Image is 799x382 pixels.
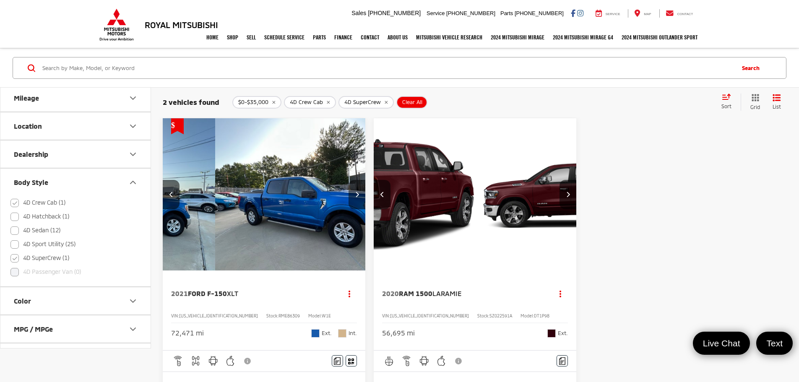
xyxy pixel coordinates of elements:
span: 2020 [382,289,399,297]
span: [PHONE_NUMBER] [368,10,421,16]
span: Grid [750,104,760,111]
a: 2021 Ford F-150 XLT2021 Ford F-150 XLT2021 Ford F-150 XLT2021 Ford F-150 XLT [215,118,419,270]
span: 2021 [171,289,188,297]
span: [US_VEHICLE_IDENTIFICATION_NUMBER] [179,313,258,318]
span: Get Price Drop Alert [171,118,184,134]
img: Mitsubishi [98,8,135,41]
span: $0-$35,000 [238,99,268,106]
button: ColorColor [0,287,151,314]
div: 72,471 mi [171,328,204,338]
span: [US_VEHICLE_IDENTIFICATION_NUMBER] [390,313,469,318]
button: DealershipDealership [0,140,151,168]
button: remove 0-35000 [232,96,281,109]
div: Body Style [14,178,48,186]
button: Comments [332,355,343,366]
button: Clear All [396,96,427,109]
span: Model: [308,313,322,318]
div: MPG / MPGe [14,325,53,333]
button: Select sort value [717,94,741,110]
a: 2024 Mitsubishi Mirage G4 [549,27,617,48]
a: Schedule Service: Opens in a new tab [260,27,309,48]
span: Contact [677,12,693,16]
span: Text [762,338,787,349]
span: Baja Tan [338,329,346,338]
span: Live Chat [699,338,744,349]
img: 4WD/AWD [190,356,201,366]
label: 4D SuperCrew (1) [10,251,69,265]
a: Finance [330,27,357,48]
div: Color [14,297,31,305]
button: Previous image [374,180,390,209]
img: 2021 Ford F-150 XLT [215,118,419,271]
img: Comments [559,357,566,364]
img: Apple CarPlay [436,356,447,366]
button: Window Sticker [346,355,357,366]
span: Sort [721,103,731,109]
a: Mitsubishi Vehicle Research [412,27,487,48]
a: 2021Ford F-150XLT [171,289,334,298]
span: RME86309 [278,313,300,318]
button: Actions [553,286,568,301]
i: Window Sticker [348,358,354,364]
img: Apple CarPlay [225,356,236,366]
div: Body Style [128,177,138,187]
span: 4D Crew Cab [290,99,323,106]
button: Previous image [163,180,180,209]
a: Contact [659,9,700,18]
div: 2020 RAM 1500 Laramie 2 [479,118,682,270]
span: XLT [227,289,238,297]
a: Service [589,9,627,18]
img: Heated Steering Wheel [384,356,394,366]
div: Location [14,122,42,130]
button: Cylinder [0,343,151,371]
button: remove 4D%20SuperCrew [338,96,394,109]
span: [PHONE_NUMBER] [515,10,564,16]
span: 2 vehicles found [163,98,219,106]
a: Parts: Opens in a new tab [309,27,330,48]
button: LocationLocation [0,112,151,140]
span: Service [606,12,620,16]
span: Clear All [402,99,422,106]
a: About Us [383,27,412,48]
a: Text [756,332,793,355]
img: Comments [334,357,341,364]
span: DT1P98 [534,313,549,318]
button: Search [734,57,772,78]
span: VIN: [171,313,179,318]
button: Grid View [741,94,766,111]
span: Int. [349,329,357,337]
button: Body StyleBody Style [0,169,151,196]
span: Ext. [322,329,332,337]
span: Parts [500,10,513,16]
a: 2020 RAM 1500 Laramie2020 RAM 1500 Laramie2020 RAM 1500 Laramie2020 RAM 1500 Laramie [479,118,682,270]
img: Android Auto [419,356,429,366]
button: MileageMileage [0,84,151,112]
button: View Disclaimer [241,352,255,370]
a: Sell [242,27,260,48]
a: Contact [357,27,383,48]
span: Stock: [266,313,278,318]
span: [PHONE_NUMBER] [446,10,495,16]
label: 4D Sport Utility (25) [10,237,75,251]
div: 2021 Ford F-150 XLT 1 [215,118,419,270]
span: dropdown dots [349,290,350,297]
span: Stock: [477,313,489,318]
div: MPG / MPGe [128,324,138,334]
span: Ext. [558,329,568,337]
div: 2020 RAM 1500 Laramie 1 [275,118,479,270]
div: Dealership [128,149,138,159]
span: Sales [351,10,366,16]
div: Mileage [128,93,138,103]
label: 4D Passenger Van (0) [10,265,81,279]
button: Comments [557,355,568,366]
button: Actions [342,286,357,301]
button: List View [766,94,787,111]
span: SZ022591A [489,313,512,318]
span: W1E [322,313,331,318]
span: Model: [521,313,534,318]
label: 4D Crew Cab (1) [10,196,65,210]
img: 2020 RAM 1500 Laramie [275,118,479,271]
span: Ford F-150 [188,289,227,297]
button: Next image [560,180,576,209]
span: Laramie [432,289,461,297]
